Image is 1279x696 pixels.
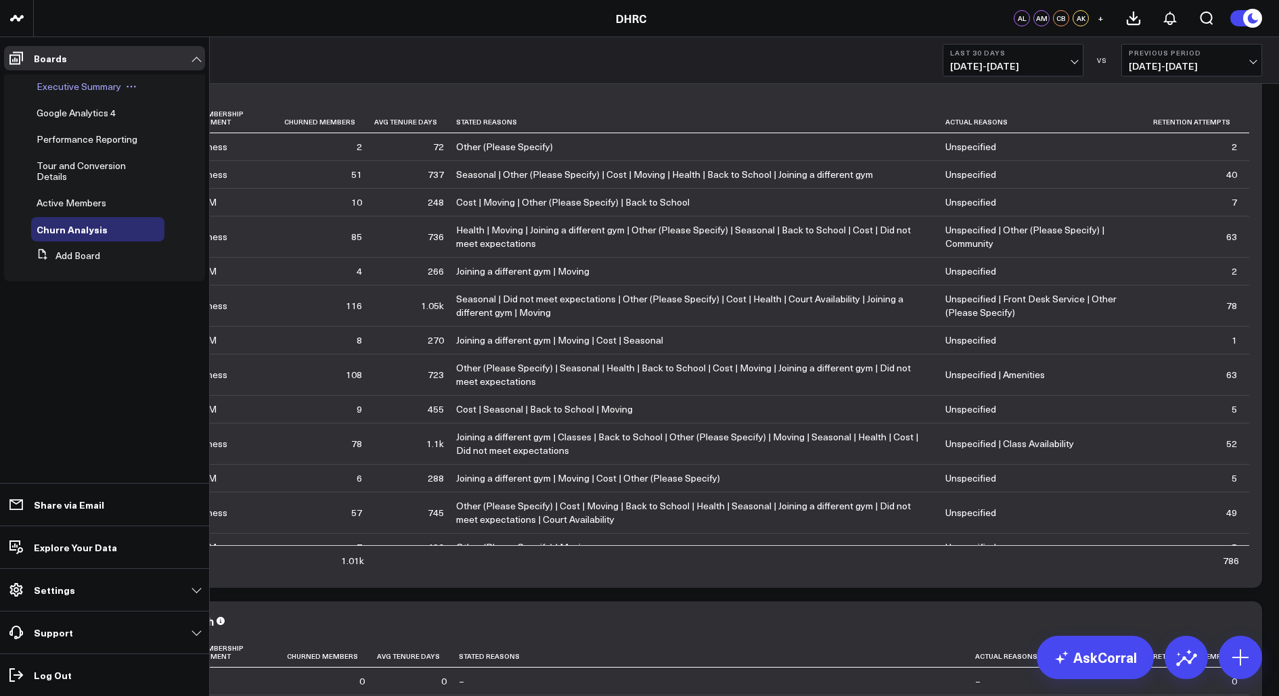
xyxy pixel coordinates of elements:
[945,264,996,278] div: Unspecified
[359,674,365,688] div: 0
[196,103,284,133] th: Membership Segment
[945,471,996,485] div: Unspecified
[433,140,444,154] div: 72
[975,674,981,688] div: –
[456,292,933,319] div: Seasonal | Did not meet expectations | Other (Please Specify) | Cost | Health | Court Availabilit...
[1223,554,1239,567] div: 786
[196,230,227,243] div: Fitness
[31,243,100,268] button: Add Board
[1232,471,1237,485] div: 5
[37,160,146,182] a: Tour and Conversion Details
[945,506,996,519] div: Unspecified
[616,11,647,26] a: DHRC
[377,637,459,668] th: Avg Tenure Days
[428,230,444,243] div: 736
[1232,333,1237,347] div: 1
[456,471,720,485] div: Joining a different gym | Moving | Cost | Other (Please Specify)
[456,333,663,347] div: Joining a different gym | Moving | Cost | Seasonal
[456,540,591,554] div: Other (Please Specify) | Moving
[456,499,933,526] div: Other (Please Specify) | Cost | Moving | Back to School | Health | Seasonal | Joining a different...
[1232,540,1237,554] div: 5
[1053,10,1069,26] div: CB
[196,506,227,519] div: Fitness
[950,61,1076,72] span: [DATE] - [DATE]
[421,299,444,312] div: 1.05k
[1073,10,1089,26] div: AK
[945,103,1153,133] th: Actual Reasons
[351,168,362,181] div: 51
[34,627,73,638] p: Support
[1153,103,1249,133] th: Retention Attempts
[456,361,933,388] div: Other (Please Specify) | Seasonal | Health | Back to School | Cost | Moving | Joining a different...
[37,198,106,208] a: Active Members
[441,674,447,688] div: 0
[428,195,444,209] div: 248
[37,81,121,92] a: Executive Summary
[428,471,444,485] div: 288
[428,264,444,278] div: 266
[34,584,75,595] p: Settings
[1226,437,1237,450] div: 52
[196,637,287,668] th: Membership Segment
[196,140,227,154] div: Fitness
[1098,14,1104,23] span: +
[1232,402,1237,416] div: 5
[945,333,996,347] div: Unspecified
[351,230,362,243] div: 85
[4,663,205,687] a: Log Out
[37,223,108,236] span: Churn Analysis
[456,195,690,209] div: Cost | Moving | Other (Please Specify) | Back to School
[357,264,362,278] div: 4
[287,637,377,668] th: Churned Members
[945,402,996,416] div: Unspecified
[1014,10,1030,26] div: AL
[374,103,456,133] th: Avg Tenure Days
[357,402,362,416] div: 9
[945,195,996,209] div: Unspecified
[357,333,362,347] div: 8
[1226,368,1237,381] div: 63
[945,140,996,154] div: Unspecified
[346,368,362,381] div: 108
[945,223,1141,250] div: Unspecified | Other (Please Specify) | Community
[1121,44,1262,76] button: Previous Period[DATE]-[DATE]
[1037,636,1154,679] a: AskCorral
[37,108,116,118] a: Google Analytics 4
[1226,168,1237,181] div: 40
[351,195,362,209] div: 10
[428,540,444,554] div: 490
[428,402,444,416] div: 455
[37,133,137,145] span: Performance Reporting
[196,299,227,312] div: Fitness
[943,44,1083,76] button: Last 30 Days[DATE]-[DATE]
[1033,10,1050,26] div: AM
[456,402,633,416] div: Cost | Seasonal | Back to School | Moving
[34,53,67,64] p: Boards
[357,140,362,154] div: 2
[284,103,374,133] th: Churned Members
[1232,195,1237,209] div: 7
[37,224,108,235] a: Churn Analysis
[34,542,117,553] p: Explore Your Data
[37,196,106,209] span: Active Members
[196,437,227,450] div: Fitness
[459,637,975,668] th: Stated Reasons
[428,333,444,347] div: 270
[428,368,444,381] div: 723
[1090,56,1115,64] div: VS
[1232,140,1237,154] div: 2
[37,80,121,93] span: Executive Summary
[428,168,444,181] div: 737
[950,49,1076,57] b: Last 30 Days
[1092,10,1108,26] button: +
[37,106,116,119] span: Google Analytics 4
[456,264,589,278] div: Joining a different gym | Moving
[456,168,873,181] div: Seasonal | Other (Please Specify) | Cost | Moving | Health | Back to School | Joining a different...
[456,223,933,250] div: Health | Moving | Joining a different gym | Other (Please Specify) | Seasonal | Back to School | ...
[1232,264,1237,278] div: 2
[34,670,72,680] p: Log Out
[34,499,104,510] p: Share via Email
[975,637,1153,668] th: Actual Reasons
[945,437,1074,450] div: Unspecified | Class Availability
[456,430,933,457] div: Joining a different gym | Classes | Back to School | Other (Please Specify) | Moving | Seasonal |...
